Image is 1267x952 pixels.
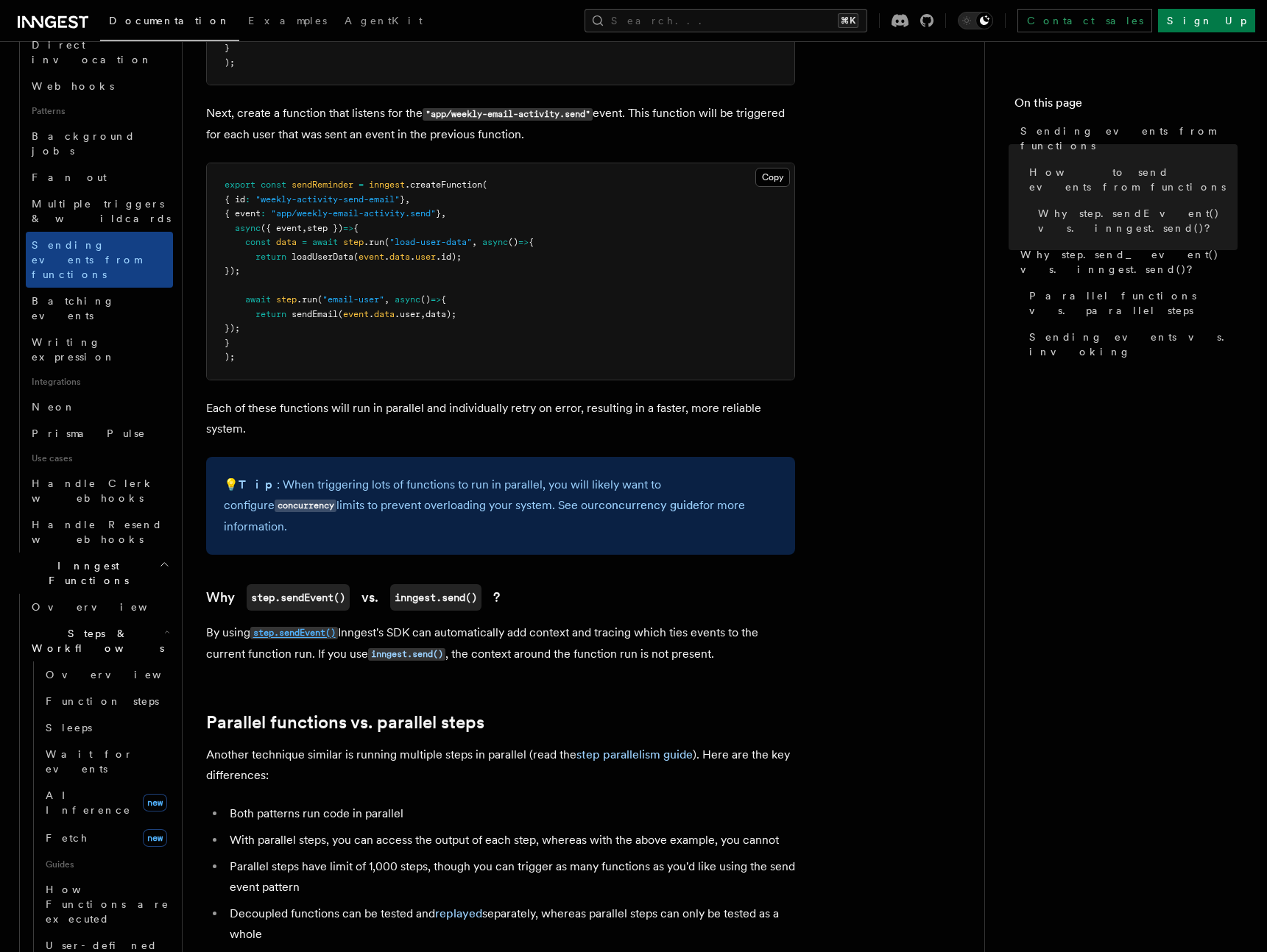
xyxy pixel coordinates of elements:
a: Sign Up [1158,9,1255,32]
span: Sending events vs. invoking [1029,330,1238,359]
a: Sending events from functions [1014,118,1238,159]
span: } [225,43,230,53]
span: } [225,338,230,348]
span: Why step.sendEvent() vs. inngest.send()? [1038,206,1238,235]
a: Overview [26,594,173,620]
h4: On this page [1014,94,1238,118]
span: sendReminder [292,180,353,190]
span: await [312,237,338,247]
a: Writing expression [26,329,173,370]
span: . [384,252,389,262]
li: Parallel steps have limit of 1,000 steps, though you can trigger as many functions as you'd like ... [225,856,795,898]
span: Documentation [109,15,230,26]
p: Each of these functions will run in parallel and individually retry on error, resulting in a fast... [206,398,795,439]
span: : [261,208,266,219]
span: new [143,829,167,847]
a: How Functions are executed [40,876,173,932]
code: inngest.send() [390,584,481,611]
kbd: ⌘K [838,13,858,28]
span: Why step.send_event() vs. inngest.send()? [1020,247,1238,277]
span: Examples [248,15,327,26]
span: Handle Resend webhooks [32,519,163,545]
span: ( [317,294,322,305]
a: Neon [26,394,173,420]
button: Copy [755,168,790,187]
span: } [436,208,441,219]
span: Sending events from functions [32,239,141,280]
span: => [518,237,529,247]
span: step [343,237,364,247]
button: Search...⌘K [585,9,867,32]
a: Why step.send_event() vs. inngest.send()? [1014,241,1238,283]
code: concurrency [275,500,336,512]
code: step.sendEvent() [247,584,350,611]
a: AgentKit [336,4,431,40]
p: 💡 : When triggering lots of functions to run in parallel, you will likely want to configure limit... [224,475,777,537]
span: : [245,194,250,205]
span: ); [225,352,235,362]
span: Parallel functions vs. parallel steps [1029,288,1238,318]
span: const [245,237,271,247]
span: .run [364,237,384,247]
button: Inngest Functions [12,553,173,594]
span: How Functions are executed [46,884,169,925]
span: data [389,252,410,262]
span: ( [482,180,487,190]
p: Another technique similar is running multiple steps in parallel (read the ). Here are the key dif... [206,745,795,786]
span: Fetch [46,832,88,844]
span: new [143,794,167,811]
span: , [441,208,446,219]
button: Toggle dark mode [958,12,993,29]
a: Direct invocation [26,32,173,73]
span: { [529,237,534,247]
code: step.sendEvent() [250,627,338,639]
span: "load-user-data" [389,237,472,247]
li: With parallel steps, you can access the output of each step, whereas with the above example, you ... [225,830,795,850]
a: Parallel functions vs. parallel steps [206,712,484,733]
span: return [255,309,286,319]
span: .createFunction [405,180,482,190]
span: .user [395,309,420,319]
a: Handle Clerk webhooks [26,470,173,511]
a: How to send events from functions [1023,159,1238,200]
span: . [410,252,415,262]
span: data); [426,309,456,319]
span: }); [225,266,240,276]
span: { [353,223,359,233]
span: Wait for events [46,748,133,775]
span: event [359,252,384,262]
span: Function steps [46,695,159,707]
span: ); [225,57,235,68]
a: Sleeps [40,714,173,741]
span: Sleeps [46,722,92,733]
span: Neon [32,401,76,413]
a: concurrency guide [599,498,699,512]
span: } [400,194,405,205]
a: Parallel functions vs. parallel steps [1023,283,1238,324]
span: () [508,237,518,247]
a: Sending events vs. invoking [1023,324,1238,365]
span: ( [384,237,389,247]
span: Background jobs [32,130,135,157]
span: .run [297,294,317,305]
span: { id [225,194,245,205]
li: Decoupled functions can be tested and separately, whereas parallel steps can only be tested as a ... [225,903,795,945]
span: async [235,223,261,233]
span: "weekly-activity-send-email" [255,194,400,205]
code: "app/weekly-email-activity.send" [423,108,593,121]
span: sendEmail [292,309,338,319]
a: Function steps [40,688,173,714]
span: Prisma Pulse [32,427,146,439]
a: Fetchnew [40,823,173,853]
span: }); [225,323,240,333]
span: Sending events from functions [1020,124,1238,153]
span: . [369,309,374,319]
a: Batching events [26,288,173,329]
a: Wait for events [40,741,173,782]
span: event [343,309,369,319]
span: return [255,252,286,262]
span: = [359,180,364,190]
a: Prisma Pulse [26,420,173,447]
strong: Tip [239,477,277,491]
span: Integrations [26,370,173,394]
